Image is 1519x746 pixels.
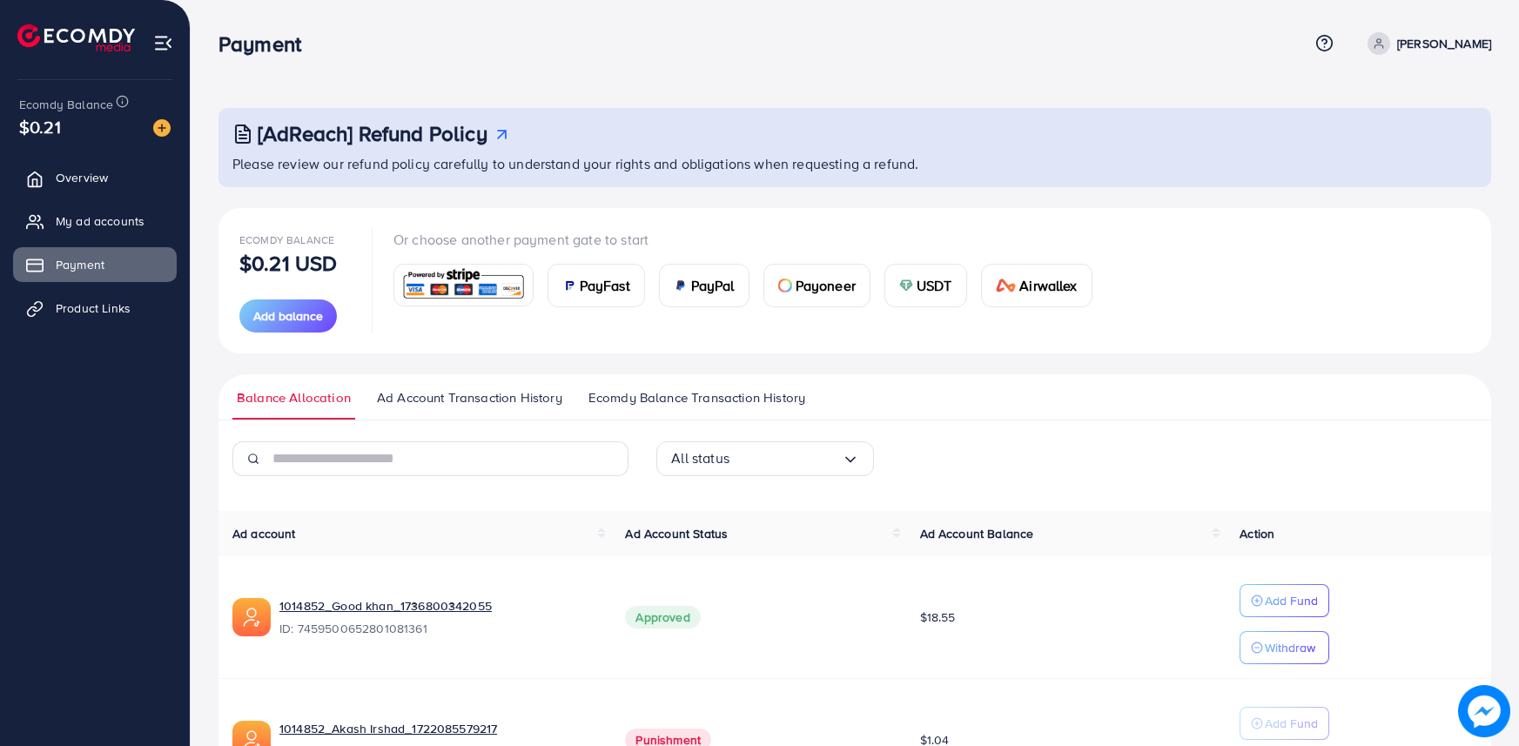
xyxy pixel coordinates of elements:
[13,204,177,239] a: My ad accounts
[778,279,792,292] img: card
[1265,713,1318,734] p: Add Fund
[56,299,131,317] span: Product Links
[917,275,952,296] span: USDT
[562,279,576,292] img: card
[1240,631,1329,664] button: Withdraw
[920,525,1034,542] span: Ad Account Balance
[253,307,323,325] span: Add balance
[279,620,597,637] span: ID: 7459500652801081361
[232,598,271,636] img: ic-ads-acc.e4c84228.svg
[56,212,145,230] span: My ad accounts
[239,252,337,273] p: $0.21 USD
[588,388,805,407] span: Ecomdy Balance Transaction History
[13,247,177,282] a: Payment
[1240,584,1329,617] button: Add Fund
[56,169,108,186] span: Overview
[237,388,351,407] span: Balance Allocation
[13,160,177,195] a: Overview
[1019,275,1077,296] span: Airwallex
[400,266,528,304] img: card
[1458,685,1509,736] img: image
[1265,590,1318,611] p: Add Fund
[763,264,870,307] a: cardPayoneer
[981,264,1092,307] a: cardAirwallex
[884,264,967,307] a: cardUSDT
[671,445,729,472] span: All status
[899,279,913,292] img: card
[1361,32,1491,55] a: [PERSON_NAME]
[239,232,334,247] span: Ecomdy Balance
[19,114,61,139] span: $0.21
[218,31,315,57] h3: Payment
[1240,707,1329,740] button: Add Fund
[1240,525,1274,542] span: Action
[729,445,842,472] input: Search for option
[239,299,337,333] button: Add balance
[1397,33,1491,54] p: [PERSON_NAME]
[920,608,956,626] span: $18.55
[279,597,597,637] div: <span class='underline'>1014852_Good khan_1736800342055</span></br>7459500652801081361
[232,153,1481,174] p: Please review our refund policy carefully to understand your rights and obligations when requesti...
[548,264,645,307] a: cardPayFast
[279,720,497,737] a: 1014852_Akash Irshad_1722085579217
[232,525,296,542] span: Ad account
[393,229,1106,250] p: Or choose another payment gate to start
[377,388,562,407] span: Ad Account Transaction History
[996,279,1017,292] img: card
[625,606,700,628] span: Approved
[580,275,630,296] span: PayFast
[13,291,177,326] a: Product Links
[674,279,688,292] img: card
[19,96,113,113] span: Ecomdy Balance
[656,441,874,476] div: Search for option
[393,264,534,306] a: card
[691,275,735,296] span: PayPal
[279,597,492,615] a: 1014852_Good khan_1736800342055
[56,256,104,273] span: Payment
[1265,637,1315,658] p: Withdraw
[153,33,173,53] img: menu
[17,24,135,51] img: logo
[659,264,749,307] a: cardPayPal
[153,119,171,137] img: image
[625,525,728,542] span: Ad Account Status
[796,275,856,296] span: Payoneer
[258,121,487,146] h3: [AdReach] Refund Policy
